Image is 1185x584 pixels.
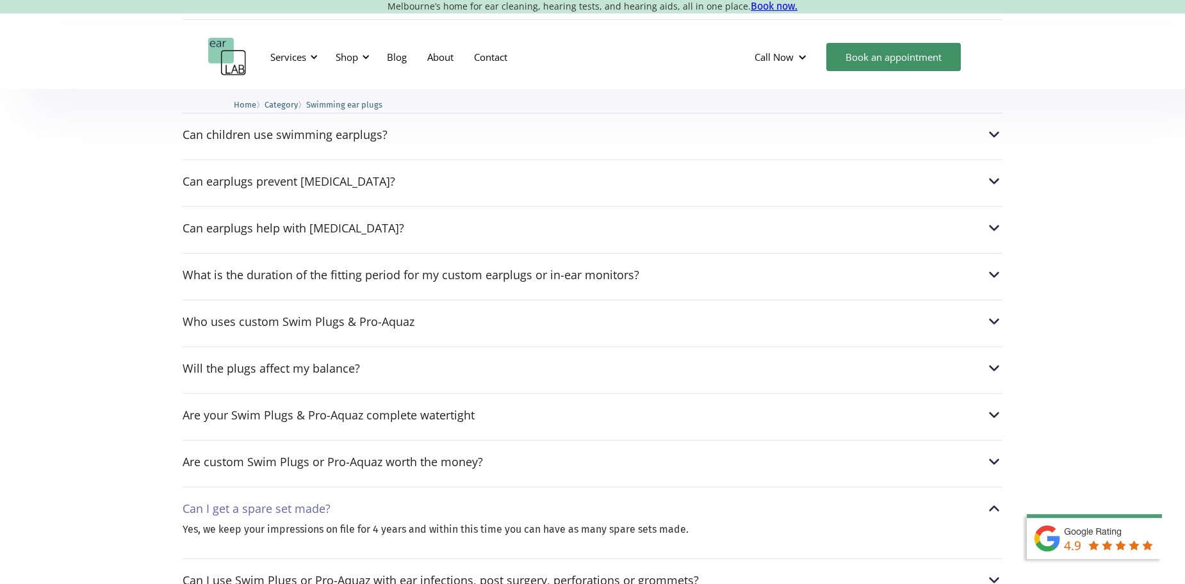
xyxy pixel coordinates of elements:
[183,268,639,281] div: What is the duration of the fitting period for my custom earplugs or in-ear monitors?
[265,98,306,111] li: 〉
[208,38,247,76] a: home
[234,98,265,111] li: 〉
[183,502,331,515] div: Can I get a spare set made?
[306,98,382,110] a: Swimming ear plugs
[183,313,1002,330] div: Who uses custom Swim Plugs & Pro-AquazWho uses custom Swim Plugs & Pro-Aquaz
[183,500,1002,517] div: Can I get a spare set made?Can I get a spare set made?
[183,175,395,188] div: Can earplugs prevent [MEDICAL_DATA]?
[183,126,1002,143] div: Can children use swimming earplugs?Can children use swimming earplugs?
[183,128,388,141] div: Can children use swimming earplugs?
[183,220,1002,236] div: Can earplugs help with [MEDICAL_DATA]?Can earplugs help with surfer's ear?
[826,43,961,71] a: Book an appointment
[183,407,1002,423] div: Are your Swim Plugs & Pro-Aquaz complete watertightAre your Swim Plugs & Pro-Aquaz complete water...
[306,100,382,109] span: Swimming ear plugs
[183,523,1002,548] nav: Can I get a spare set made?Can I get a spare set made?
[986,126,1002,143] img: Can children use swimming earplugs?
[183,315,414,328] div: Who uses custom Swim Plugs & Pro-Aquaz
[986,313,1002,330] img: Who uses custom Swim Plugs & Pro-Aquaz
[265,98,298,110] a: Category
[377,38,417,76] a: Blog
[263,38,322,76] div: Services
[183,362,360,375] div: Will the plugs affect my balance?
[183,409,475,421] div: Are your Swim Plugs & Pro-Aquaz complete watertight
[183,455,483,468] div: Are custom Swim Plugs or Pro-Aquaz worth the money?
[986,220,1002,236] img: Can earplugs help with surfer's ear?
[183,222,404,234] div: Can earplugs help with [MEDICAL_DATA]?
[744,38,820,76] div: Call Now
[417,38,464,76] a: About
[755,51,794,63] div: Call Now
[234,98,256,110] a: Home
[270,51,306,63] div: Services
[986,407,1002,423] img: Are your Swim Plugs & Pro-Aquaz complete watertight
[328,38,373,76] div: Shop
[986,500,1002,517] img: Can I get a spare set made?
[986,266,1002,283] img: What is the duration of the fitting period for my custom earplugs or in-ear monitors?
[986,453,1002,470] img: Are custom Swim Plugs or Pro-Aquaz worth the money?
[986,360,1002,377] img: Will the plugs affect my balance?
[183,266,1002,283] div: What is the duration of the fitting period for my custom earplugs or in-ear monitors?What is the ...
[464,38,518,76] a: Contact
[183,523,1002,535] p: Yes, we keep your impressions on file for 4 years and within this time you can have as many spare...
[183,173,1002,190] div: Can earplugs prevent [MEDICAL_DATA]?Can earplugs prevent swimmer's ear?
[336,51,358,63] div: Shop
[986,173,1002,190] img: Can earplugs prevent swimmer's ear?
[183,360,1002,377] div: Will the plugs affect my balance?Will the plugs affect my balance?
[265,100,298,109] span: Category
[234,100,256,109] span: Home
[183,453,1002,470] div: Are custom Swim Plugs or Pro-Aquaz worth the money?Are custom Swim Plugs or Pro-Aquaz worth the m...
